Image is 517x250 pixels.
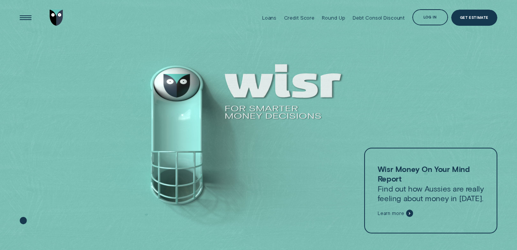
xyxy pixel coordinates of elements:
[353,15,405,21] div: Debt Consol Discount
[284,15,315,21] div: Credit Score
[378,210,404,217] span: Learn more
[50,10,63,26] img: Wisr
[378,164,470,183] strong: Wisr Money On Your Mind Report
[322,15,345,21] div: Round Up
[412,9,448,25] button: Log in
[451,10,497,26] a: Get Estimate
[364,148,497,233] a: Wisr Money On Your Mind ReportFind out how Aussies are really feeling about money in [DATE].Learn...
[378,164,484,203] p: Find out how Aussies are really feeling about money in [DATE].
[262,15,276,21] div: Loans
[18,10,34,26] button: Open Menu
